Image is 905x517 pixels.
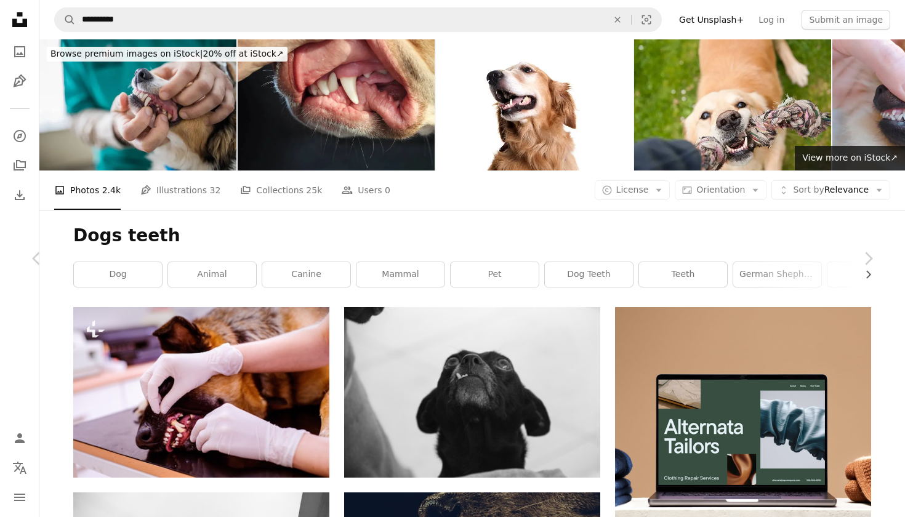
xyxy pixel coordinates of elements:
a: Illustrations 32 [140,170,220,210]
button: Visual search [632,8,661,31]
a: Users 0 [342,170,390,210]
a: Veterinarian examining German Shepherd dog with sore mouth. Young blond woman working at Veterina... [73,387,329,398]
span: Orientation [696,185,745,194]
img: Dog pulling rope [634,39,831,170]
a: Collections 25k [240,170,322,210]
img: Veterinarian examining German Shepherd dog with sore mouth. Young blond woman working at Veterina... [73,307,329,478]
a: mammal [356,262,444,287]
span: Browse premium images on iStock | [50,49,203,58]
a: dog teeth [545,262,633,287]
a: Browse premium images on iStock|20% off at iStock↗ [39,39,295,69]
a: Photos [7,39,32,64]
a: teeth [639,262,727,287]
h1: Dogs teeth [73,225,871,247]
a: Collections [7,153,32,178]
a: View more on iStock↗ [795,146,905,170]
img: Dog teeth examination or checkup by veterinarian or pet owner. [238,39,435,170]
form: Find visuals sitewide [54,7,662,32]
img: Golden Retriever Dog Looking Up to the Side On White [436,39,633,170]
a: german shepherd [733,262,821,287]
button: Submit an image [802,10,890,30]
a: animal [168,262,256,287]
a: Illustrations [7,69,32,94]
span: 25k [306,183,322,197]
a: dog [74,262,162,287]
a: Explore [7,124,32,148]
span: 0 [385,183,390,197]
span: Sort by [793,185,824,194]
button: Menu [7,485,32,510]
button: Sort byRelevance [771,180,890,200]
a: canine [262,262,350,287]
button: Clear [604,8,631,31]
span: View more on iStock ↗ [802,153,898,162]
button: Search Unsplash [55,8,76,31]
button: Orientation [675,180,766,200]
img: black labrador retriever puppy in grayscale photography [344,307,600,478]
img: Close up of examining dog's dental health at vet's office. [39,39,236,170]
button: License [595,180,670,200]
a: Download History [7,183,32,207]
a: Log in / Sign up [7,426,32,451]
span: 32 [210,183,221,197]
div: 20% off at iStock ↗ [47,47,288,62]
button: Language [7,455,32,480]
span: License [616,185,649,194]
span: Relevance [793,184,869,196]
a: Next [831,199,905,318]
a: pet [451,262,539,287]
a: Log in [751,10,792,30]
a: Get Unsplash+ [672,10,751,30]
a: black labrador retriever puppy in grayscale photography [344,387,600,398]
